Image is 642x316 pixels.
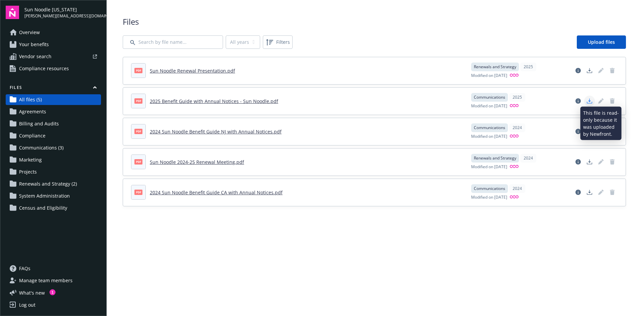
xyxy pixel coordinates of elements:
[6,289,56,296] button: What's new1
[471,103,507,109] span: Modified on [DATE]
[134,68,142,73] span: pdf
[596,187,606,198] span: Edit document
[263,35,293,49] button: Filters
[584,156,595,167] a: Download document
[150,189,283,196] a: 2024 Sun Noodle Benefit Guide CA with Annual Notices.pdf
[6,154,101,165] a: Marketing
[6,106,101,117] a: Agreements
[471,164,507,170] span: Modified on [DATE]
[264,37,291,47] span: Filters
[19,167,37,177] span: Projects
[509,93,525,102] div: 2025
[607,187,618,198] span: Delete document
[19,106,46,117] span: Agreements
[150,128,282,135] a: 2024 Sun Noodle Benefit Guide NJ with Annual Notices.pdf
[6,85,101,93] button: Files
[474,64,516,70] span: Renewals and Strategy
[474,155,516,161] span: Renewals and Strategy
[6,118,101,129] a: Billing and Audits
[134,129,142,134] span: pdf
[19,63,69,74] span: Compliance resources
[6,263,101,274] a: FAQs
[19,203,67,213] span: Census and Eligibility
[596,156,606,167] span: Edit document
[6,6,19,19] img: navigator-logo.svg
[509,184,525,193] div: 2024
[607,156,618,167] span: Delete document
[6,39,101,50] a: Your benefits
[474,186,505,192] span: Communications
[6,167,101,177] a: Projects
[520,63,536,71] div: 2025
[24,6,101,19] button: Sun Noodle [US_STATE][PERSON_NAME][EMAIL_ADDRESS][DOMAIN_NAME]
[573,96,583,106] a: View file details
[19,94,42,105] span: All files (5)
[471,194,507,201] span: Modified on [DATE]
[19,130,45,141] span: Compliance
[123,35,223,49] input: Search by file name...
[276,38,290,45] span: Filters
[509,123,525,132] div: 2024
[577,35,626,49] a: Upload files
[150,98,278,104] a: 2025 Benefit Guide with Annual Notices - Sun Noodle.pdf
[19,39,49,50] span: Your benefits
[19,300,35,310] div: Log out
[19,27,40,38] span: Overview
[24,6,101,13] span: Sun Noodle [US_STATE]
[588,39,615,45] span: Upload files
[19,142,64,153] span: Communications (3)
[573,187,583,198] a: View file details
[123,16,626,27] span: Files
[474,94,505,100] span: Communications
[19,263,30,274] span: FAQs
[573,156,583,167] a: View file details
[471,73,507,79] span: Modified on [DATE]
[573,65,583,76] a: View file details
[596,96,606,106] span: Edit document
[573,126,583,137] a: View file details
[6,94,101,105] a: All files (5)
[596,65,606,76] span: Edit document
[19,154,42,165] span: Marketing
[520,154,536,163] div: 2024
[19,275,73,286] span: Manage team members
[134,190,142,195] span: pdf
[584,65,595,76] a: Download document
[584,96,595,106] a: Download document
[19,51,51,62] span: Vendor search
[49,289,56,295] div: 1
[6,130,101,141] a: Compliance
[6,142,101,153] a: Communications (3)
[6,191,101,201] a: System Administration
[474,125,505,131] span: Communications
[471,133,507,140] span: Modified on [DATE]
[134,98,142,103] span: pdf
[134,159,142,164] span: pdf
[150,159,244,165] a: Sun Noodle 2024-25 Renewal Meeting.pdf
[584,187,595,198] a: Download document
[19,179,77,189] span: Renewals and Strategy (2)
[19,191,70,201] span: System Administration
[6,203,101,213] a: Census and Eligibility
[6,63,101,74] a: Compliance resources
[24,13,101,19] span: [PERSON_NAME][EMAIL_ADDRESS][DOMAIN_NAME]
[6,27,101,38] a: Overview
[607,96,618,106] span: Delete document
[150,68,235,74] a: Sun Noodle Renewal Presentation.pdf
[19,118,59,129] span: Billing and Audits
[19,289,45,296] span: What ' s new
[6,179,101,189] a: Renewals and Strategy (2)
[6,51,101,62] a: Vendor search
[607,65,618,76] span: Delete document
[6,275,101,286] a: Manage team members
